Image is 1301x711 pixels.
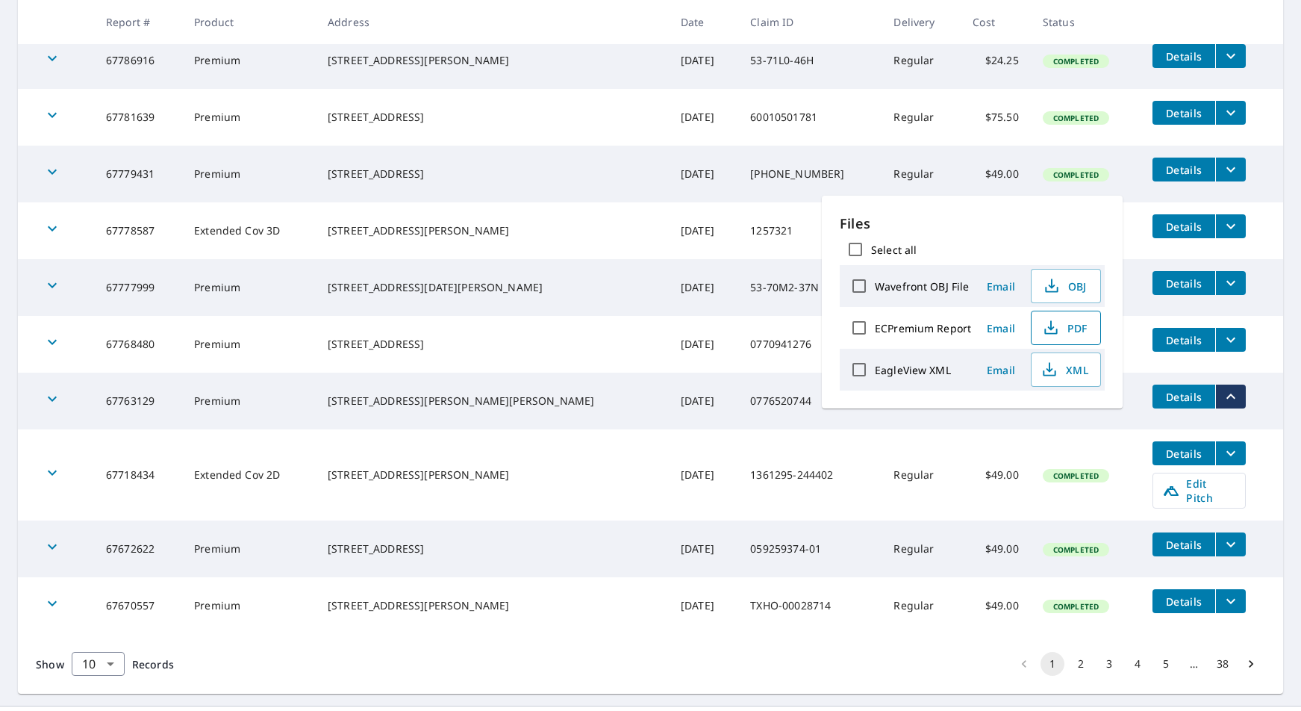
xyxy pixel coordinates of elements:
div: [STREET_ADDRESS] [328,541,657,556]
div: [STREET_ADDRESS][DATE][PERSON_NAME] [328,280,657,295]
span: Details [1161,447,1206,461]
button: Email [977,275,1025,298]
td: 1257321 [738,202,882,259]
td: Premium [182,259,316,316]
td: $49.00 [961,577,1030,634]
button: Go to page 2 [1069,652,1093,676]
td: 67718434 [94,429,182,521]
td: Premium [182,521,316,577]
td: 53-70M2-37N [738,259,882,316]
td: $75.50 [961,89,1030,146]
a: Edit Pitch [1152,473,1246,509]
button: Email [977,358,1025,382]
span: Details [1161,333,1206,347]
td: Regular [882,521,961,577]
span: PDF [1041,319,1088,337]
span: Email [983,279,1019,294]
button: detailsBtn-67786916 [1152,44,1215,68]
button: filesDropdownBtn-67779431 [1215,158,1246,181]
span: Details [1161,163,1206,177]
button: filesDropdownBtn-67778587 [1215,214,1246,238]
button: Email [977,317,1025,340]
span: Completed [1044,56,1108,66]
span: Details [1161,538,1206,552]
button: detailsBtn-67718434 [1152,441,1215,465]
button: detailsBtn-67779431 [1152,158,1215,181]
td: $49.00 [961,146,1030,202]
button: Go to page 4 [1126,652,1149,676]
span: Completed [1044,471,1108,481]
td: Regular [882,577,961,634]
div: [STREET_ADDRESS] [328,337,657,352]
button: filesDropdownBtn-67718434 [1215,441,1246,465]
td: [DATE] [669,521,738,577]
button: OBJ [1031,269,1101,303]
td: [DATE] [669,202,738,259]
td: 0776520744 [738,373,882,429]
button: filesDropdownBtn-67672622 [1215,533,1246,556]
button: page 1 [1041,652,1064,676]
span: Details [1161,276,1206,291]
p: Files [840,214,1105,234]
td: Premium [182,89,316,146]
button: detailsBtn-67763129 [1152,385,1215,409]
button: filesDropdownBtn-67763129 [1215,385,1246,409]
div: … [1182,656,1206,671]
button: Go to page 3 [1097,652,1121,676]
div: [STREET_ADDRESS][PERSON_NAME] [328,468,657,482]
span: Completed [1044,113,1108,123]
div: [STREET_ADDRESS][PERSON_NAME][PERSON_NAME] [328,394,657,409]
label: EagleView XML [875,363,951,377]
div: [STREET_ADDRESS][PERSON_NAME] [328,53,657,68]
button: filesDropdownBtn-67781639 [1215,101,1246,125]
span: Details [1161,49,1206,63]
td: [DATE] [669,32,738,89]
td: $49.00 [961,429,1030,521]
nav: pagination navigation [1010,652,1265,676]
td: Regular [882,146,961,202]
button: detailsBtn-67777999 [1152,271,1215,295]
button: Go to next page [1239,652,1263,676]
td: [DATE] [669,259,738,316]
div: [STREET_ADDRESS] [328,110,657,125]
span: Details [1161,106,1206,120]
td: 67786916 [94,32,182,89]
td: [DATE] [669,146,738,202]
span: Completed [1044,601,1108,612]
div: [STREET_ADDRESS][PERSON_NAME] [328,598,657,613]
td: [PHONE_NUMBER] [738,146,882,202]
span: Completed [1044,544,1108,555]
td: 0770941276 [738,316,882,373]
td: Premium [182,316,316,373]
span: XML [1041,361,1088,379]
button: detailsBtn-67672622 [1152,533,1215,556]
span: OBJ [1041,277,1088,295]
td: Regular [882,89,961,146]
div: Show 10 records [72,652,125,676]
span: Details [1161,220,1206,234]
td: 059259374-01 [738,521,882,577]
span: Show [36,657,64,671]
label: Select all [871,243,917,257]
td: $49.00 [961,521,1030,577]
button: filesDropdownBtn-67768480 [1215,328,1246,352]
span: Completed [1044,170,1108,180]
td: Premium [182,32,316,89]
td: [DATE] [669,89,738,146]
td: Premium [182,373,316,429]
span: Details [1161,390,1206,404]
td: Premium [182,146,316,202]
button: Go to page 38 [1211,652,1235,676]
label: ECPremium Report [875,321,971,335]
button: detailsBtn-67670557 [1152,589,1215,613]
td: 67672622 [94,521,182,577]
span: Edit Pitch [1162,476,1236,505]
td: 67670557 [94,577,182,634]
button: filesDropdownBtn-67670557 [1215,589,1246,613]
td: Extended Cov 2D [182,429,316,521]
button: detailsBtn-67768480 [1152,328,1215,352]
div: [STREET_ADDRESS][PERSON_NAME] [328,223,657,238]
button: detailsBtn-67781639 [1152,101,1215,125]
td: 67778587 [94,202,182,259]
span: Records [132,657,174,671]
